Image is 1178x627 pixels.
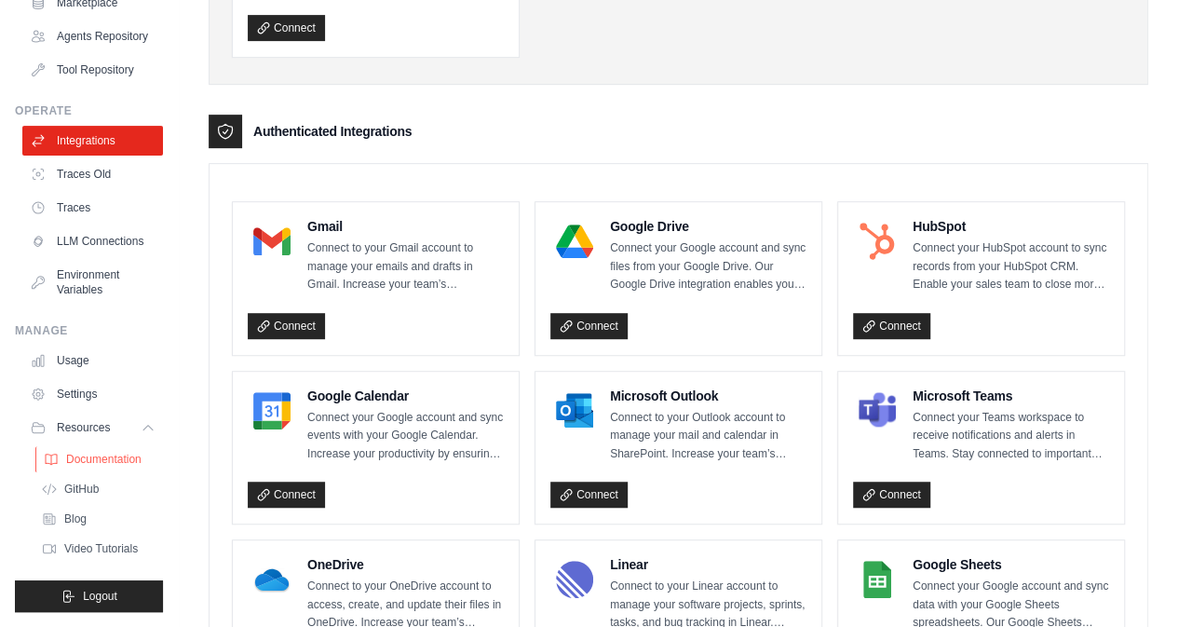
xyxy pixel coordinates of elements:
div: Manage [15,323,163,338]
span: Resources [57,420,110,435]
button: Logout [15,580,163,612]
img: OneDrive Logo [253,561,291,598]
h4: OneDrive [307,555,504,574]
a: Agents Repository [22,21,163,51]
a: Connect [853,482,930,508]
h4: Gmail [307,217,504,236]
img: Microsoft Teams Logo [859,392,896,429]
span: Logout [83,589,117,604]
p: Connect to your Outlook account to manage your mail and calendar in SharePoint. Increase your tea... [610,409,806,464]
p: Connect your Google account and sync files from your Google Drive. Our Google Drive integration e... [610,239,806,294]
a: Traces Old [22,159,163,189]
h4: Google Drive [610,217,806,236]
span: Blog [64,511,87,526]
img: Google Drive Logo [556,223,593,260]
a: Connect [248,482,325,508]
a: Settings [22,379,163,409]
a: Connect [248,15,325,41]
span: Video Tutorials [64,541,138,556]
h4: Google Sheets [913,555,1109,574]
img: Linear Logo [556,561,593,598]
a: Tool Repository [22,55,163,85]
img: Google Calendar Logo [253,392,291,429]
h4: Microsoft Teams [913,387,1109,405]
img: Google Sheets Logo [859,561,896,598]
h4: Google Calendar [307,387,504,405]
p: Connect your Teams workspace to receive notifications and alerts in Teams. Stay connected to impo... [913,409,1109,464]
button: Resources [22,413,163,443]
img: Gmail Logo [253,223,291,260]
a: Video Tutorials [34,536,163,562]
img: HubSpot Logo [859,223,896,260]
a: Connect [248,313,325,339]
h4: Microsoft Outlook [610,387,806,405]
a: GitHub [34,476,163,502]
a: Documentation [35,446,165,472]
a: Connect [550,313,628,339]
a: Connect [853,313,930,339]
div: Operate [15,103,163,118]
a: Traces [22,193,163,223]
p: Connect to your Gmail account to manage your emails and drafts in Gmail. Increase your team’s pro... [307,239,504,294]
span: GitHub [64,482,99,497]
p: Connect your HubSpot account to sync records from your HubSpot CRM. Enable your sales team to clo... [913,239,1109,294]
img: Microsoft Outlook Logo [556,392,593,429]
a: Blog [34,506,163,532]
h4: HubSpot [913,217,1109,236]
p: Connect your Google account and sync events with your Google Calendar. Increase your productivity... [307,409,504,464]
a: Usage [22,346,163,375]
a: Integrations [22,126,163,156]
span: Documentation [66,452,142,467]
h3: Authenticated Integrations [253,122,412,141]
a: Connect [550,482,628,508]
h4: Linear [610,555,806,574]
a: Environment Variables [22,260,163,305]
a: LLM Connections [22,226,163,256]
